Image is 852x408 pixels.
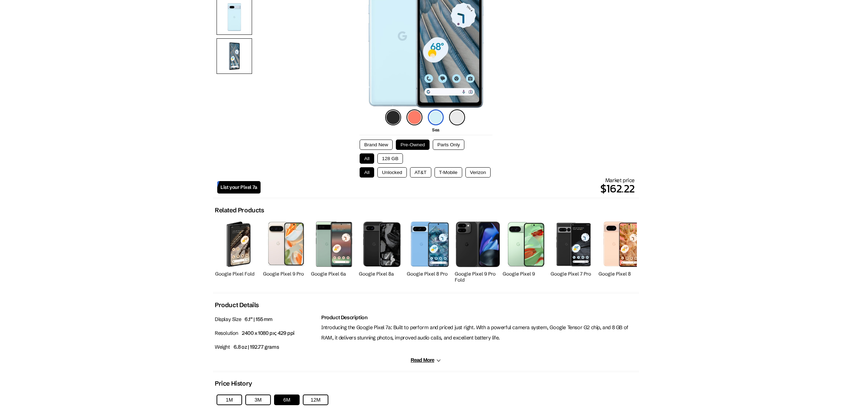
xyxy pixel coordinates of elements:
img: snow-icon [449,109,465,125]
h2: Product Details [215,301,259,309]
span: 2400 x 1080 px; 429 ppi [242,330,295,336]
h2: Google Pixel 8 [599,271,645,277]
img: Google Pixel Fold [226,222,251,267]
button: All [360,167,374,178]
h2: Google Pixel 8 Pro [407,271,453,277]
h2: Product Description [321,314,637,321]
img: Google Pixel 9 Pro [267,222,306,267]
button: T-Mobile [435,167,462,178]
a: List your Pixel 7a [217,181,261,194]
a: Google Pixel Fold Google Pixel Fold [215,218,261,285]
img: sea-icon [428,109,444,125]
a: Google Pixel 9 Pro Google Pixel 9 Pro [263,218,309,285]
div: Market price [261,177,635,197]
button: 128 GB [377,153,403,164]
button: Unlocked [377,167,407,178]
button: Brand New [360,140,393,150]
button: 6M [274,395,300,405]
h2: Price History [215,380,252,387]
img: coral-icon [406,109,422,125]
img: Google Pixel 8a [363,222,400,267]
span: 6.1” | 155 mm [245,316,273,322]
button: Parts Only [433,140,464,150]
p: Resolution [215,328,318,338]
a: Google Pixel 8a Google Pixel 8a [359,218,405,285]
p: Display Size [215,314,318,325]
p: Weight [215,342,318,352]
button: Pre-Owned [396,140,430,150]
img: charcoal-icon [385,109,401,125]
h2: Google Pixel 6a [311,271,357,277]
button: 3M [245,395,271,405]
img: Google Pixel 7 Pro [556,222,592,267]
h2: Google Pixel 7 Pro [551,271,597,277]
img: Google Pixel 6a [316,222,352,267]
h2: Google Pixel 9 [503,271,549,277]
img: Google Pixel 9 [507,222,545,267]
button: Read More [411,357,441,363]
p: Introducing the Google Pixel 7a: Built to perform and priced just right. With a powerful camera s... [321,322,637,343]
button: 1M [217,395,242,405]
a: Google Pixel 9 Google Pixel 9 [503,218,549,285]
h2: Google Pixel 9 Pro Fold [455,271,501,283]
span: List your Pixel 7a [220,184,257,190]
a: Google Pixel 9 Pro Fold Google Pixel 9 Pro Fold [455,218,501,285]
p: $162.22 [261,180,635,197]
button: 12M [303,395,328,405]
a: Google Pixel 7 Pro Google Pixel 7 Pro [551,218,597,285]
button: Verizon [465,167,491,178]
img: Google Pixel 8 Pro [411,222,449,267]
img: Google Pixel 8 [603,222,640,267]
a: Google Pixel 8 Google Pixel 8 [599,218,645,285]
h2: Google Pixel Fold [215,271,261,277]
button: AT&T [410,167,431,178]
span: Sea [432,127,439,132]
span: 6.8 oz | 192.77 grams [234,344,279,350]
img: Side [217,38,252,74]
button: All [360,153,374,164]
h2: Related Products [215,206,264,214]
h2: Google Pixel 8a [359,271,405,277]
img: Google Pixel 9 Pro Fold [456,222,500,267]
h2: Google Pixel 9 Pro [263,271,309,277]
a: Google Pixel 8 Pro Google Pixel 8 Pro [407,218,453,285]
a: Google Pixel 6a Google Pixel 6a [311,218,357,285]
